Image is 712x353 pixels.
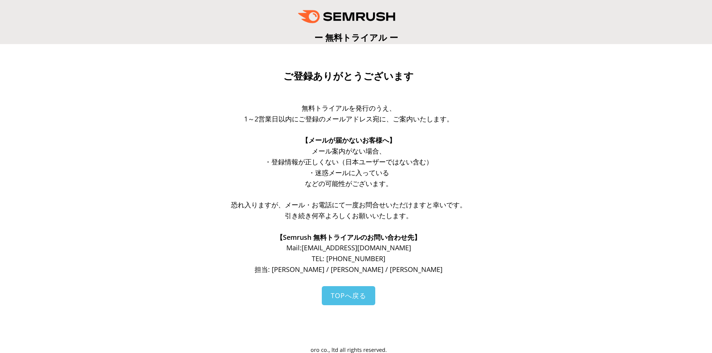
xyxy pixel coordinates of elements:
[322,286,375,305] a: TOPへ戻る
[305,179,392,188] span: などの可能性がございます。
[285,211,413,220] span: 引き続き何卒よろしくお願いいたします。
[286,243,411,252] span: Mail: [EMAIL_ADDRESS][DOMAIN_NAME]
[276,233,421,242] span: 【Semrush 無料トライアルのお問い合わせ先】
[283,71,414,82] span: ご登録ありがとうございます
[302,103,396,112] span: 無料トライアルを発行のうえ、
[244,114,453,123] span: 1～2営業日以内にご登録のメールアドレス宛に、ご案内いたします。
[314,31,398,43] span: ー 無料トライアル ー
[302,136,396,145] span: 【メールが届かないお客様へ】
[308,168,389,177] span: ・迷惑メールに入っている
[331,291,366,300] span: TOPへ戻る
[255,265,443,274] span: 担当: [PERSON_NAME] / [PERSON_NAME] / [PERSON_NAME]
[265,157,433,166] span: ・登録情報が正しくない（日本ユーザーではない含む）
[312,254,385,263] span: TEL: [PHONE_NUMBER]
[231,200,466,209] span: 恐れ入りますが、メール・お電話にて一度お問合せいただけますと幸いです。
[312,146,386,155] span: メール案内がない場合、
